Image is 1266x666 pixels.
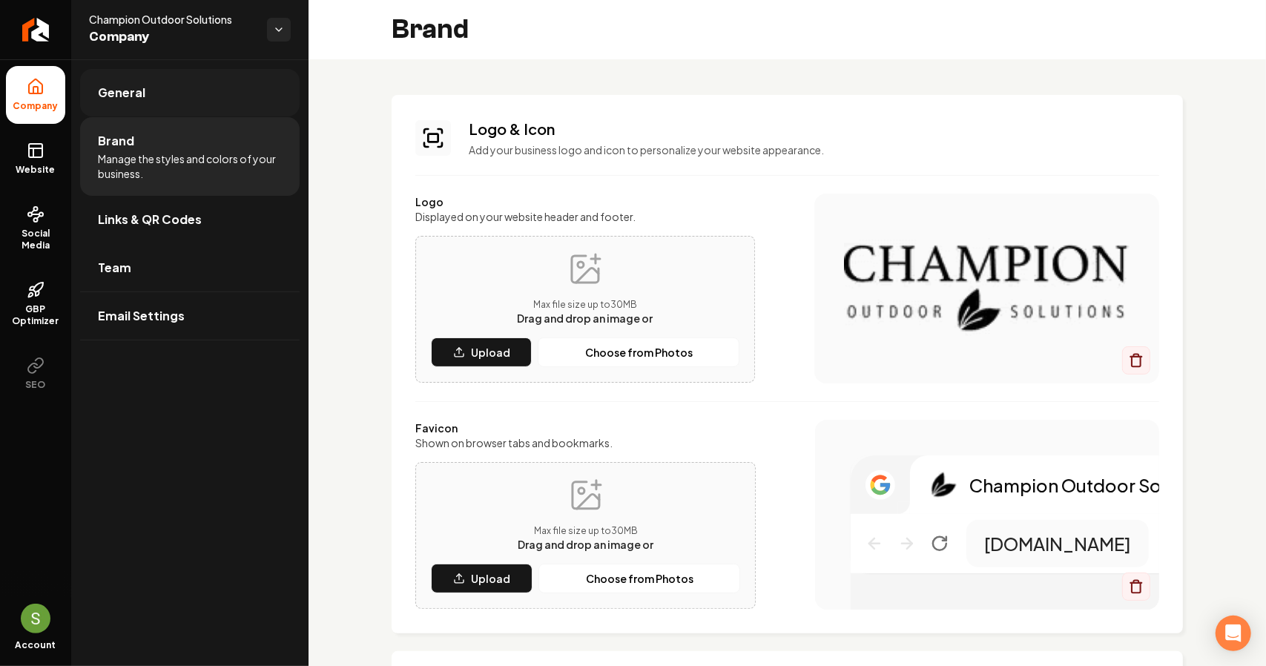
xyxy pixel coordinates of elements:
[538,564,741,593] button: Choose from Photos
[98,259,131,277] span: Team
[80,196,300,243] a: Links & QR Codes
[10,164,62,176] span: Website
[6,228,65,251] span: Social Media
[6,194,65,263] a: Social Media
[415,194,755,209] label: Logo
[518,311,653,325] span: Drag and drop an image or
[586,571,693,586] p: Choose from Photos
[431,337,532,367] button: Upload
[392,15,469,44] h2: Brand
[431,564,533,593] button: Upload
[518,525,653,537] p: Max file size up to 30 MB
[16,639,56,651] span: Account
[415,435,756,450] label: Shown on browser tabs and bookmarks.
[89,27,255,47] span: Company
[6,345,65,403] button: SEO
[80,244,300,291] a: Team
[20,379,52,391] span: SEO
[844,229,1130,348] img: Logo
[1216,616,1251,651] div: Open Intercom Messenger
[469,142,1159,157] p: Add your business logo and icon to personalize your website appearance.
[969,473,1219,497] p: Champion Outdoor Solutions
[538,337,739,367] button: Choose from Photos
[80,292,300,340] a: Email Settings
[928,470,957,500] img: Logo
[585,345,693,360] p: Choose from Photos
[469,119,1159,139] h3: Logo & Icon
[98,211,202,228] span: Links & QR Codes
[22,18,50,42] img: Rebolt Logo
[21,604,50,633] button: Open user button
[80,69,300,116] a: General
[471,345,510,360] p: Upload
[98,151,282,181] span: Manage the styles and colors of your business.
[98,84,145,102] span: General
[471,571,510,586] p: Upload
[21,604,50,633] img: Sales Champion
[518,299,653,311] p: Max file size up to 30 MB
[6,269,65,339] a: GBP Optimizer
[415,421,756,435] label: Favicon
[984,532,1131,555] p: [DOMAIN_NAME]
[89,12,255,27] span: Champion Outdoor Solutions
[98,307,185,325] span: Email Settings
[6,303,65,327] span: GBP Optimizer
[415,209,755,224] label: Displayed on your website header and footer.
[98,132,134,150] span: Brand
[6,130,65,188] a: Website
[518,538,653,551] span: Drag and drop an image or
[7,100,65,112] span: Company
